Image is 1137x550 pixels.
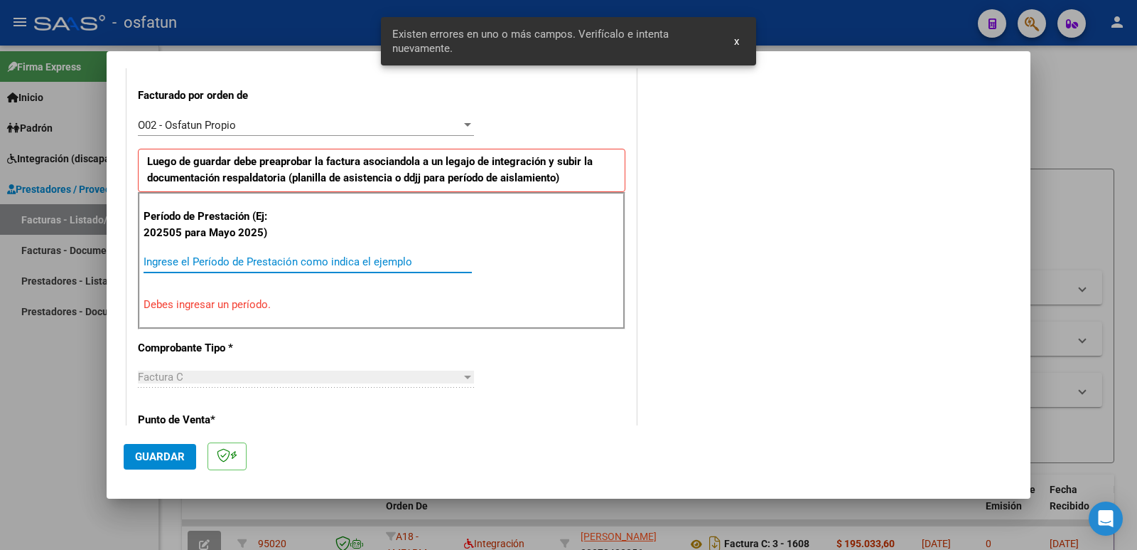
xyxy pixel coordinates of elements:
p: Comprobante Tipo * [138,340,284,356]
p: Facturado por orden de [138,88,284,104]
strong: Luego de guardar debe preaprobar la factura asociandola a un legajo de integración y subir la doc... [147,155,593,184]
p: Período de Prestación (Ej: 202505 para Mayo 2025) [144,208,286,240]
span: Guardar [135,450,185,463]
p: Debes ingresar un período. [144,297,620,313]
button: x [723,28,750,54]
span: Factura C [138,371,183,384]
div: Open Intercom Messenger [1089,502,1123,536]
span: x [734,35,739,48]
button: Guardar [124,444,196,470]
p: Punto de Venta [138,412,284,428]
span: O02 - Osfatun Propio [138,119,236,132]
span: Existen errores en uno o más campos. Verifícalo e intenta nuevamente. [392,27,717,55]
